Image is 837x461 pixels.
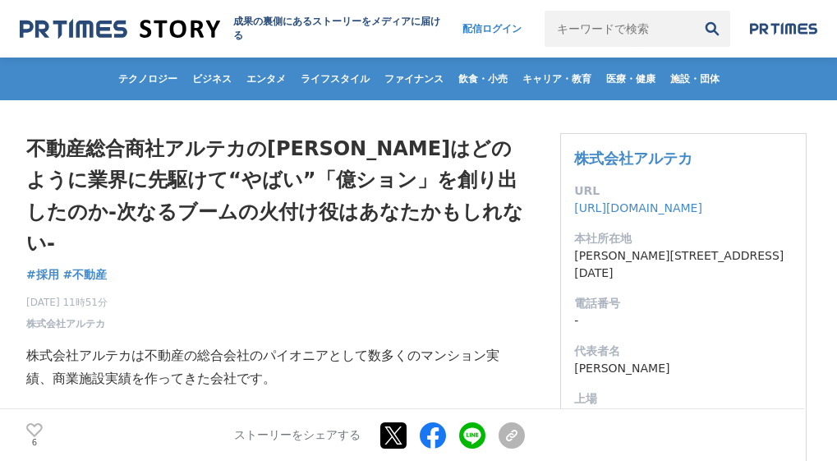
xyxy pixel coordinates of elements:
[186,58,238,100] a: ビジネス
[294,58,376,100] a: ライフスタイル
[516,58,598,100] a: キャリア・教育
[574,360,793,377] dd: [PERSON_NAME]
[112,58,184,100] a: テクノロジー
[63,267,108,282] span: #不動産
[574,408,793,425] dd: 未上場
[545,11,694,47] input: キーワードで検索
[26,316,105,331] a: 株式会社アルテカ
[20,18,220,40] img: 成果の裏側にあるストーリーをメディアに届ける
[234,428,361,443] p: ストーリーをシェアする
[26,295,108,310] span: [DATE] 11時51分
[378,72,450,85] span: ファイナンス
[574,150,692,167] a: 株式会社アルテカ
[294,72,376,85] span: ライフスタイル
[694,11,730,47] button: 検索
[600,58,662,100] a: 医療・健康
[240,58,292,100] a: エンタメ
[574,182,793,200] dt: URL
[574,201,702,214] a: [URL][DOMAIN_NAME]
[574,390,793,408] dt: 上場
[452,58,514,100] a: 飲食・小売
[516,72,598,85] span: キャリア・教育
[26,266,59,284] a: #採用
[26,344,525,392] p: 株式会社アルテカは不動産の総合会社のパイオニアとして数多くのマンション実績、商業施設実績を作ってきた会社です。
[26,439,43,447] p: 6
[63,266,108,284] a: #不動産
[446,11,538,47] a: 配信ログイン
[240,72,292,85] span: エンタメ
[574,247,793,282] dd: [PERSON_NAME][STREET_ADDRESS][DATE]
[574,230,793,247] dt: 本社所在地
[378,58,450,100] a: ファイナンス
[233,15,447,43] h2: 成果の裏側にあるストーリーをメディアに届ける
[664,58,726,100] a: 施設・団体
[600,72,662,85] span: 医療・健康
[26,267,59,282] span: #採用
[574,312,793,330] dd: -
[574,295,793,312] dt: 電話番号
[452,72,514,85] span: 飲食・小売
[750,22,817,35] img: prtimes
[664,72,726,85] span: 施設・団体
[26,133,525,260] h1: 不動産総合商社アルテカの[PERSON_NAME]はどのように業界に先駆けて“やばい”「億ション」を創り出したのか-次なるブームの火付け役はあなたかもしれない-
[20,15,446,43] a: 成果の裏側にあるストーリーをメディアに届ける 成果の裏側にあるストーリーをメディアに届ける
[112,72,184,85] span: テクノロジー
[574,343,793,360] dt: 代表者名
[186,72,238,85] span: ビジネス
